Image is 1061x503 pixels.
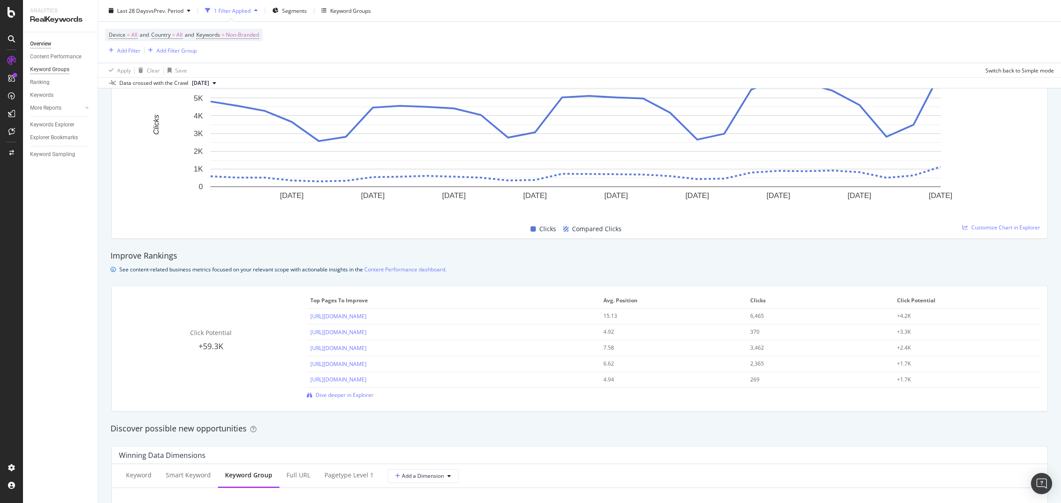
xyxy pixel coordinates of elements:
button: Apply [105,63,131,77]
div: info banner [111,265,1049,274]
div: More Reports [30,103,61,113]
span: Dive deeper in Explorer [316,391,374,399]
div: Explorer Bookmarks [30,133,78,142]
div: Add Filter [117,46,141,54]
text: 2K [194,147,203,156]
a: Customize Chart in Explorer [962,224,1040,231]
button: Keyword Groups [318,4,374,18]
div: 1 Filter Applied [214,7,251,14]
text: 5K [194,94,203,102]
text: 3K [194,130,203,138]
text: [DATE] [523,191,547,200]
div: 4.94 [603,376,729,384]
span: Clicks [539,224,556,234]
span: = [221,31,225,38]
span: Avg. Position [603,297,741,305]
text: [DATE] [929,191,953,200]
div: Ranking [30,78,50,87]
a: [URL][DOMAIN_NAME] [310,344,366,352]
div: +1.7K [897,376,1023,384]
button: Add a Dimension [388,469,458,483]
text: Clicks [152,114,160,135]
div: Clear [147,66,160,74]
span: Clicks [750,297,888,305]
div: 6,465 [750,312,876,320]
span: Customize Chart in Explorer [971,224,1040,231]
a: Keyword Sampling [30,150,92,159]
a: [URL][DOMAIN_NAME] [310,376,366,383]
text: [DATE] [280,191,304,200]
a: Content Performance [30,52,92,61]
button: Clear [135,63,160,77]
div: Keyword [126,471,152,480]
span: and [140,31,149,38]
div: Open Intercom Messenger [1031,473,1052,494]
div: Content Performance [30,52,81,61]
span: Top pages to improve [310,297,595,305]
text: 1K [194,165,203,173]
div: 4.92 [603,328,729,336]
span: Segments [282,7,307,14]
a: Keyword Groups [30,65,92,74]
div: Improve Rankings [111,250,1049,262]
div: 2,365 [750,360,876,368]
a: Keywords [30,91,92,100]
div: Keyword Groups [330,7,371,14]
span: Device [109,31,126,38]
text: [DATE] [604,191,628,200]
a: [URL][DOMAIN_NAME] [310,328,366,336]
div: pagetype Level 1 [324,471,374,480]
span: Click Potential [897,297,1034,305]
a: More Reports [30,103,83,113]
button: [DATE] [188,78,220,88]
div: RealKeywords [30,15,91,25]
button: Add Filter Group [145,45,197,56]
div: 3,462 [750,344,876,352]
span: = [172,31,175,38]
div: Apply [117,66,131,74]
button: Add Filter [105,45,141,56]
a: Content Performance dashboard. [364,265,447,274]
text: [DATE] [767,191,790,200]
div: 7.58 [603,344,729,352]
text: [DATE] [442,191,466,200]
span: and [185,31,194,38]
div: Keyword Sampling [30,150,75,159]
div: Full URL [286,471,310,480]
div: 269 [750,376,876,384]
span: Click Potential [190,328,232,337]
a: Dive deeper in Explorer [307,391,374,399]
div: Save [175,66,187,74]
div: Keywords [30,91,53,100]
span: = [127,31,130,38]
div: Winning Data Dimensions [119,451,206,460]
div: Overview [30,39,51,49]
a: [URL][DOMAIN_NAME] [310,312,366,320]
div: Keyword Groups [30,65,69,74]
div: See content-related business metrics focused on your relevant scope with actionable insights in the [119,265,447,274]
button: 1 Filter Applied [202,4,261,18]
span: Non-Branded [226,29,259,41]
a: Overview [30,39,92,49]
span: Add a Dimension [395,472,444,480]
svg: A chart. [119,58,1032,213]
a: Explorer Bookmarks [30,133,92,142]
span: 2025 Aug. 17th [192,79,209,87]
div: +2.4K [897,344,1023,352]
a: Keywords Explorer [30,120,92,130]
text: [DATE] [361,191,385,200]
span: vs Prev. Period [149,7,183,14]
span: Country [151,31,171,38]
div: Add Filter Group [156,46,197,54]
a: [URL][DOMAIN_NAME] [310,360,366,368]
div: 370 [750,328,876,336]
button: Switch back to Simple mode [982,63,1054,77]
div: 6.62 [603,360,729,368]
text: 4K [194,112,203,120]
div: Data crossed with the Crawl [119,79,188,87]
button: Save [164,63,187,77]
span: Last 28 Days [117,7,149,14]
span: +59.3K [198,341,223,351]
text: [DATE] [847,191,871,200]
